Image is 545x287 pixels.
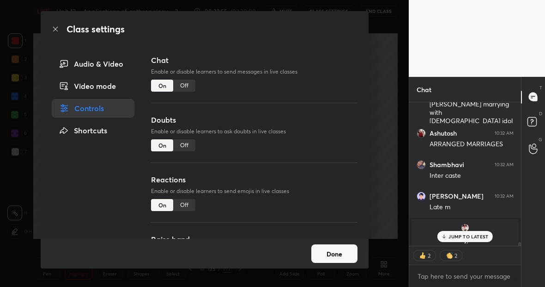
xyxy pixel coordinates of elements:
h2: Class settings [67,22,125,36]
button: Done [311,244,357,263]
div: 10:32 AM [495,162,514,168]
div: [PERSON_NAME] marrying with [DEMOGRAPHIC_DATA] idol [430,100,514,126]
h3: Raise hand [151,234,357,245]
div: Off [173,80,195,92]
p: Enable or disable learners to send emojis in live classes [151,187,357,195]
img: 632547675f0d47bb972e9a7c5509aa81.jpg [460,223,470,232]
div: Controls [52,99,135,118]
div: 10:32 AM [495,193,514,199]
img: 87b8b0f476a54cb6a73153c176f50384.jpg [417,129,426,138]
img: 4767ac31facc49fc8beb0ac9fa7648db.jpg [417,160,426,169]
h3: Doubts [151,114,357,125]
div: Video mode [52,77,135,95]
p: Chat [409,77,439,102]
div: On [151,80,173,92]
div: Inter caste [430,171,514,181]
img: thumbs_up.png [418,251,427,260]
p: D [539,110,542,117]
img: clapping_hands.png [445,251,454,260]
p: Enable or disable learners to ask doubts in live classes [151,127,357,136]
p: T [539,84,542,91]
div: 2 [454,252,458,259]
div: On [151,199,173,211]
div: Off [173,139,195,151]
div: grid [409,102,521,246]
p: Enable or disable learners to send messages in live classes [151,68,357,76]
div: Shortcuts [52,121,135,140]
span: joined [467,235,485,244]
h6: Shambhavi [430,161,464,169]
h6: Ashutosh [430,129,457,137]
div: 2 [427,252,431,259]
h3: Chat [151,55,357,66]
div: ARRANGED MARRIAGES [430,140,514,149]
div: Off [173,199,195,211]
p: G [539,136,542,143]
h3: Reactions [151,174,357,185]
p: Sweety [417,236,513,243]
h6: [PERSON_NAME] [430,192,484,200]
div: 10:32 AM [495,131,514,136]
div: On [151,139,173,151]
p: JUMP TO LATEST [448,234,488,239]
img: 43430786_5979F2A0-FBF8-4D15-AB25-93E0076647F8.png [417,192,426,201]
div: Late m [430,203,514,212]
div: Audio & Video [52,55,135,73]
